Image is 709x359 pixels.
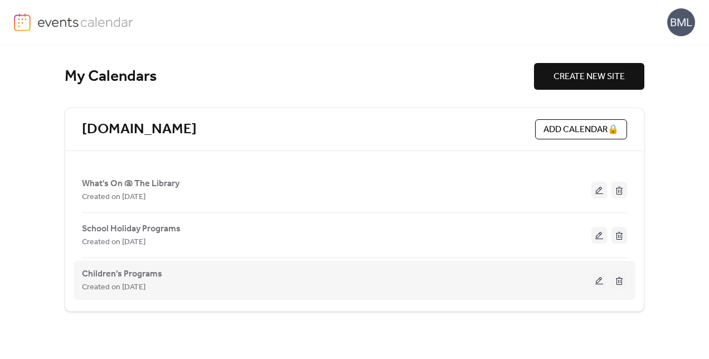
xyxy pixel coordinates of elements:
[37,13,134,30] img: logo-type
[65,67,534,86] div: My Calendars
[82,236,145,249] span: Created on [DATE]
[14,13,31,31] img: logo
[553,70,625,84] span: CREATE NEW SITE
[82,222,181,236] span: School Holiday Programs
[82,181,179,187] a: What's On @ The Library
[667,8,695,36] div: BML
[82,191,145,204] span: Created on [DATE]
[82,226,181,232] a: School Holiday Programs
[82,268,162,281] span: Children's Programs
[82,271,162,277] a: Children's Programs
[534,63,644,90] button: CREATE NEW SITE
[82,120,197,139] a: [DOMAIN_NAME]
[82,177,179,191] span: What's On @ The Library
[82,281,145,294] span: Created on [DATE]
